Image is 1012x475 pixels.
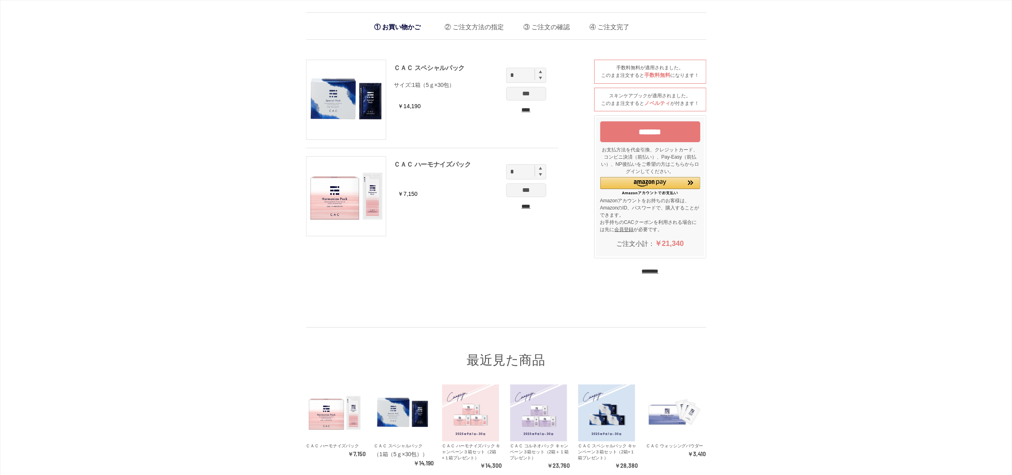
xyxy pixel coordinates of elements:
li: ご注文完了 [584,17,630,33]
li: ご注文の確認 [517,17,570,33]
span: 手数料無料 [644,72,670,78]
a: ＣＡＣ ハーモナイズパック キャンペーン３箱セット（2箱+１箱プレゼント） [442,384,502,441]
span: 1箱（5ｇ×30包） [412,82,455,88]
img: ＣＡＣ コルネオパック キャンペーン３箱セット（2箱＋１箱プレゼント） [510,384,567,441]
img: ＣＡＣ ハーモナイズパック [306,384,363,441]
li: ご注文方法の指定 [439,17,504,33]
span: ノベルティ [644,100,670,106]
a: ＣＡＣ ウォッシングパウダー [646,384,706,441]
img: ＣＡＣ ハーモナイズパック [307,157,386,236]
img: spinminus.gif [539,173,542,176]
img: ＣＡＣ スペシャルパック キャンペーン３箱セット（2箱+１箱プレゼント） [578,384,635,441]
p: サイズ: [394,81,502,89]
div: スキンケアブックが適用されました。 このまま注文すると が付きます！ [594,88,706,112]
p: お支払方法を代金引換、クレジットカード、コンビニ決済（前払い）、Pay-Easy（前払い）、NP後払いをご希望の方はこちらからログインしてください。 [600,146,700,175]
span: ￥21,340 [655,240,684,248]
a: ＣＡＣ ハーモナイズパック [394,161,471,168]
div: Amazon Pay - Amazonアカウントをお使いください [600,177,700,195]
a: ＣＡＣ スペシャルパック キャンペーン３箱セット（2箱+１箱プレゼント） [578,443,637,460]
a: ＣＡＣ スペシャルパック [374,443,423,448]
div: （1箱（5ｇ×30包）） [374,451,434,458]
div: ￥23,760 [510,462,570,470]
a: 会員登録 [615,227,634,232]
div: ご注文小計： [600,235,700,252]
img: spinminus.gif [539,76,542,80]
a: ＣＡＣ スペシャルパック キャンペーン３箱セット（2箱+１箱プレゼント） [578,384,638,441]
div: ￥14,190 [374,460,434,467]
img: ＣＡＣ スペシャルパック [307,60,386,139]
p: Amazonアカウントをお持ちのお客様は、AmazonのID、パスワードで、購入することができます。 お手持ちのCACクーポンを利用される場合には先に が必要です。 [600,197,700,233]
div: 最近見た商品 [306,327,706,369]
img: spinplus.gif [539,70,542,73]
a: ＣＡＣ ハーモナイズパック [306,443,359,448]
img: ＣＡＣ スペシャルパック [374,384,431,441]
a: ＣＡＣ ハーモナイズパック [306,384,366,441]
div: ￥14,300 [442,462,502,470]
div: ￥3,410 [646,451,706,458]
a: ＣＡＣ ハーモナイズパック キャンペーン３箱セット（2箱+１箱プレゼント） [442,443,501,460]
a: ＣＡＣ スペシャルパック [374,384,434,441]
li: お買い物かご [370,19,425,35]
div: ￥28,380 [578,462,638,470]
img: spinplus.gif [539,167,542,170]
a: ＣＡＣ ウォッシングパウダー [646,443,703,448]
img: ＣＡＣ ウォッシングパウダー [646,384,703,441]
a: ＣＡＣ コルネオパック キャンペーン３箱セット（2箱＋１箱プレゼント） [510,384,570,441]
div: 手数料無料が適用されました。 このまま注文すると になります！ [594,60,706,84]
a: ＣＡＣ コルネオパック キャンペーン３箱セット（2箱＋１箱プレゼント） [510,443,569,460]
div: ￥7,150 [306,451,366,458]
a: ＣＡＣ スペシャルパック [394,64,465,71]
img: ＣＡＣ ハーモナイズパック キャンペーン３箱セット（2箱+１箱プレゼント） [442,384,499,441]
